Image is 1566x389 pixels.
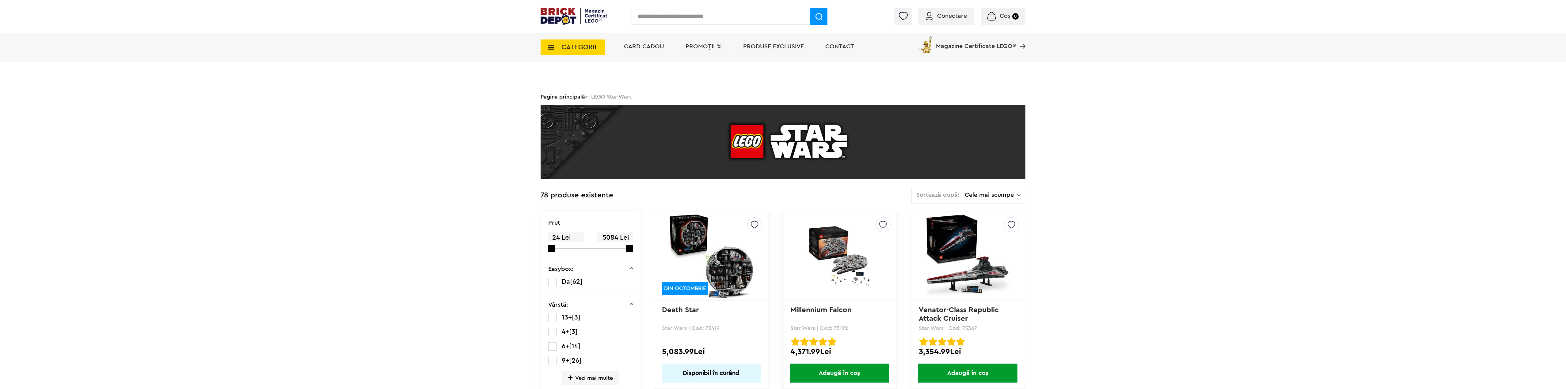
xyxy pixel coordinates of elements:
span: Adaugă în coș [918,364,1017,383]
p: Preţ [548,220,560,226]
img: Evaluare cu stele [819,337,827,346]
p: Star Wars | Cod: 75192 [790,325,889,331]
span: Cele mai scumpe [965,192,1017,198]
img: Evaluare cu stele [809,337,818,346]
span: Sortează după: [916,192,960,198]
a: Conectare [926,13,967,19]
div: 5,083.99Lei [662,348,760,356]
a: Adaugă în coș [911,364,1025,383]
p: Star Wars | Cod: 75367 [919,325,1017,331]
a: Venator-Class Republic Attack Cruiser [919,306,1001,322]
img: Evaluare cu stele [919,337,928,346]
img: Evaluare cu stele [947,337,956,346]
small: 0 [1012,13,1019,20]
span: Vezi mai multe [562,371,619,385]
img: Evaluare cu stele [791,337,800,346]
p: Easybox: [548,266,574,272]
span: 13+ [562,314,572,321]
img: Evaluare cu stele [956,337,965,346]
span: 5084 Lei [597,232,633,244]
img: Venator-Class Republic Attack Cruiser [925,213,1011,299]
a: Produse exclusive [743,43,804,50]
span: Coș [1000,13,1010,19]
div: 4,371.99Lei [790,348,889,356]
a: Magazine Certificate LEGO® [1016,35,1025,41]
span: 6+ [562,343,569,350]
img: Evaluare cu stele [800,337,809,346]
div: > LEGO Star Wars [541,89,1025,105]
span: Magazine Certificate LEGO® [936,35,1016,49]
a: Disponibil în curând [662,364,761,383]
div: 3,354.99Lei [919,348,1017,356]
span: Conectare [937,13,967,19]
span: [62] [570,278,583,285]
span: [3] [569,328,578,335]
a: Death Star [662,306,699,314]
a: Card Cadou [624,43,664,50]
a: Millennium Falcon [790,306,852,314]
p: Vârstă: [548,302,568,308]
a: Contact [825,43,854,50]
img: Evaluare cu stele [929,337,937,346]
span: 9+ [562,357,569,364]
img: LEGO Star Wars [541,105,1025,179]
span: 24 Lei [548,232,584,244]
span: 4+ [562,328,569,335]
img: Evaluare cu stele [938,337,946,346]
a: PROMOȚII % [686,43,722,50]
a: Adaugă în coș [783,364,896,383]
span: [14] [569,343,580,350]
span: [3] [572,314,580,321]
span: Da [562,278,570,285]
div: DIN OCTOMBRIE [662,282,708,295]
span: [26] [569,357,582,364]
img: Millennium Falcon [796,225,882,287]
div: 78 produse existente [541,187,613,204]
img: Evaluare cu stele [828,337,836,346]
a: Pagina principală [541,94,585,99]
img: Death Star [668,213,754,299]
span: CATEGORII [561,44,596,50]
span: Adaugă în coș [790,364,889,383]
p: Star Wars | Cod: 75419 [662,325,760,331]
